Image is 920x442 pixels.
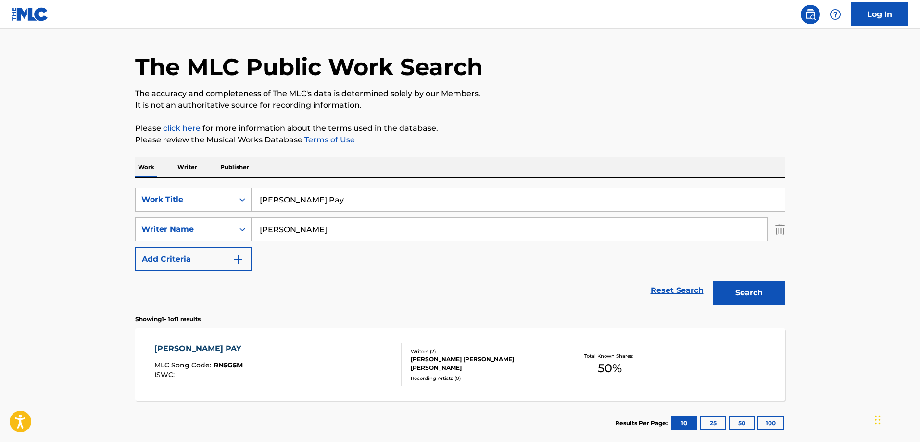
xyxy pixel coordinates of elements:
div: Work Title [141,194,228,205]
div: Writers ( 2 ) [411,348,556,355]
img: search [805,9,816,20]
p: The accuracy and completeness of The MLC's data is determined solely by our Members. [135,88,785,100]
p: Writer [175,157,200,177]
p: Work [135,157,157,177]
button: Add Criteria [135,247,252,271]
p: Showing 1 - 1 of 1 results [135,315,201,324]
iframe: Chat Widget [872,396,920,442]
h1: The MLC Public Work Search [135,52,483,81]
a: [PERSON_NAME] PAYMLC Song Code:RN5G5MISWC:Writers (2)[PERSON_NAME] [PERSON_NAME] [PERSON_NAME]Rec... [135,328,785,401]
div: Drag [875,405,881,434]
p: Please review the Musical Works Database [135,134,785,146]
img: help [830,9,841,20]
img: MLC Logo [12,7,49,21]
span: ISWC : [154,370,177,379]
img: 9d2ae6d4665cec9f34b9.svg [232,253,244,265]
p: It is not an authoritative source for recording information. [135,100,785,111]
span: MLC Song Code : [154,361,214,369]
div: [PERSON_NAME] [PERSON_NAME] [PERSON_NAME] [411,355,556,372]
div: Recording Artists ( 0 ) [411,375,556,382]
form: Search Form [135,188,785,310]
span: 50 % [598,360,622,377]
img: Delete Criterion [775,217,785,241]
a: Terms of Use [302,135,355,144]
a: Reset Search [646,280,708,301]
p: Please for more information about the terms used in the database. [135,123,785,134]
button: 100 [757,416,784,430]
div: Help [826,5,845,24]
p: Publisher [217,157,252,177]
button: 25 [700,416,726,430]
div: Writer Name [141,224,228,235]
a: Log In [851,2,908,26]
p: Total Known Shares: [584,353,636,360]
div: [PERSON_NAME] PAY [154,343,246,354]
button: 50 [729,416,755,430]
a: click here [163,124,201,133]
button: 10 [671,416,697,430]
p: Results Per Page: [615,419,670,428]
span: RN5G5M [214,361,243,369]
a: Public Search [801,5,820,24]
button: Search [713,281,785,305]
